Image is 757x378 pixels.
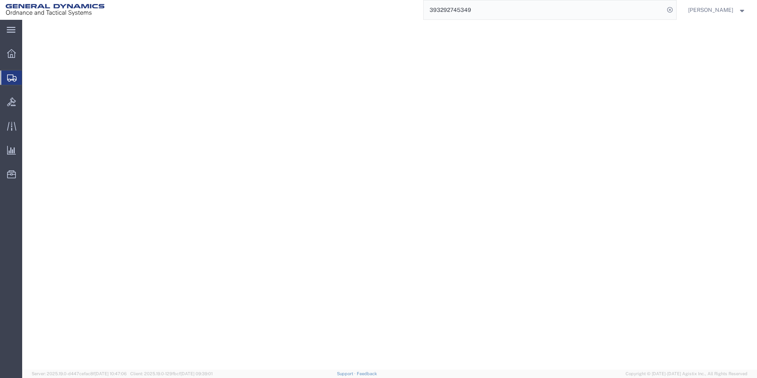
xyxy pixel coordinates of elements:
button: [PERSON_NAME] [688,5,746,15]
span: [DATE] 10:47:06 [95,371,127,376]
span: [DATE] 09:39:01 [181,371,213,376]
span: Copyright © [DATE]-[DATE] Agistix Inc., All Rights Reserved [626,370,747,377]
img: logo [6,4,105,16]
span: Brenda Pagan [688,6,733,14]
iframe: FS Legacy Container [22,20,757,370]
a: Support [337,371,357,376]
a: Feedback [357,371,377,376]
span: Server: 2025.19.0-d447cefac8f [32,371,127,376]
span: Client: 2025.19.0-129fbcf [130,371,213,376]
input: Search for shipment number, reference number [424,0,664,19]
